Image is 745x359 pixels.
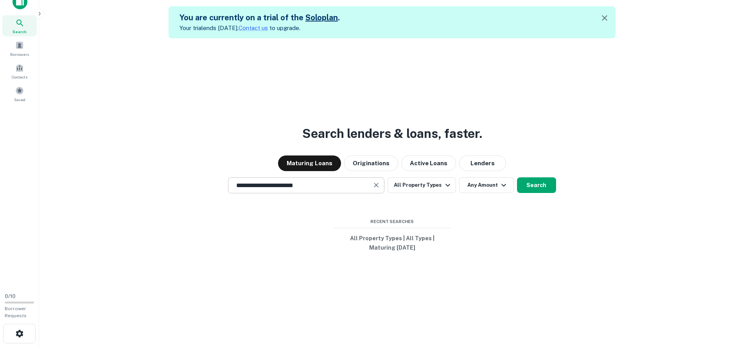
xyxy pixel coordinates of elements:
span: Search [13,29,27,35]
button: Clear [371,180,382,191]
span: Saved [14,96,25,103]
p: Your trial ends [DATE]. to upgrade. [180,23,340,33]
a: Saved [2,83,37,104]
iframe: Chat Widget [706,296,745,334]
span: Contacts [12,74,27,80]
button: Originations [344,155,398,171]
button: Lenders [459,155,506,171]
h5: You are currently on a trial of the . [180,12,340,23]
button: Any Amount [459,177,514,193]
span: Borrowers [10,51,29,57]
a: Search [2,15,37,36]
button: Maturing Loans [278,155,341,171]
span: 0 / 10 [5,293,16,299]
button: Active Loans [401,155,456,171]
span: Borrower Requests [5,306,27,318]
a: Contact us [239,25,268,31]
a: Contacts [2,61,37,82]
h3: Search lenders & loans, faster. [302,124,482,143]
button: Search [517,177,556,193]
a: Borrowers [2,38,37,59]
span: Recent Searches [334,218,451,225]
button: All Property Types [388,177,456,193]
a: Soloplan [305,13,338,22]
button: All Property Types | All Types | Maturing [DATE] [334,231,451,255]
